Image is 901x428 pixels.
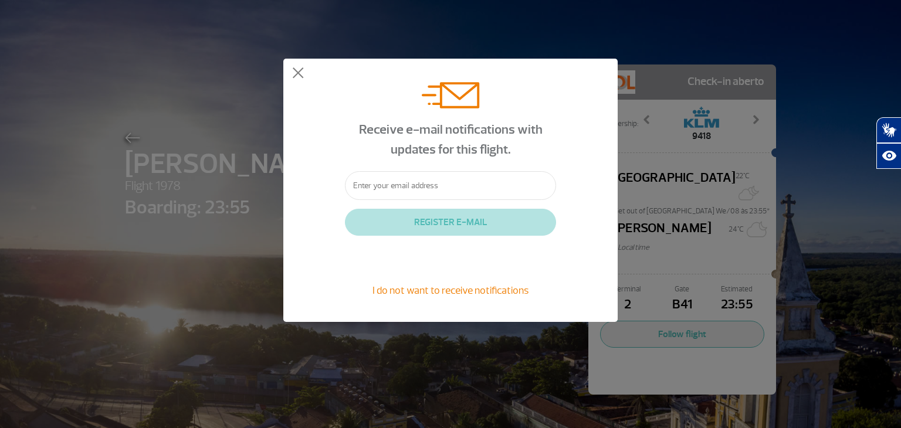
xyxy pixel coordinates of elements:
button: REGISTER E-MAIL [345,209,556,236]
button: Abrir tradutor de língua de sinais. [876,117,901,143]
span: I do not want to receive notifications [372,284,529,297]
button: Abrir recursos assistivos. [876,143,901,169]
div: Plugin de acessibilidade da Hand Talk. [876,117,901,169]
input: Enter your email address [345,171,556,200]
span: Receive e-mail notifications with updates for this flight. [359,121,543,158]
